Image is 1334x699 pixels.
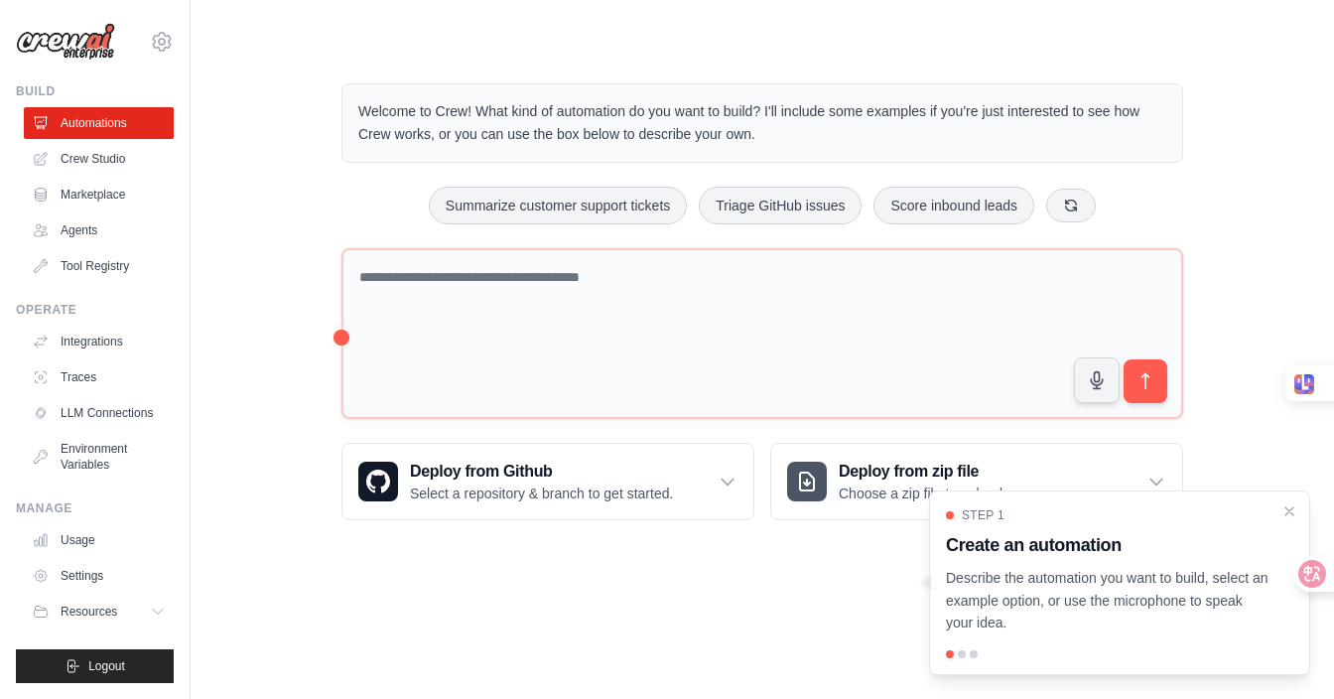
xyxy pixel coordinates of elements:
[24,107,174,139] a: Automations
[24,397,174,429] a: LLM Connections
[429,187,687,224] button: Summarize customer support tickets
[24,596,174,628] button: Resources
[358,100,1166,146] p: Welcome to Crew! What kind of automation do you want to build? I'll include some examples if you'...
[24,326,174,357] a: Integrations
[16,500,174,516] div: Manage
[24,250,174,282] a: Tool Registry
[24,524,174,556] a: Usage
[24,143,174,175] a: Crew Studio
[24,361,174,393] a: Traces
[946,567,1269,634] p: Describe the automation you want to build, select an example option, or use the microphone to spe...
[16,83,174,99] div: Build
[873,187,1034,224] button: Score inbound leads
[839,484,1006,503] p: Choose a zip file to upload.
[1281,503,1297,519] button: Close walkthrough
[16,649,174,683] button: Logout
[699,187,862,224] button: Triage GitHub issues
[24,560,174,592] a: Settings
[839,460,1006,484] h3: Deploy from zip file
[24,214,174,246] a: Agents
[410,460,673,484] h3: Deploy from Github
[88,658,125,674] span: Logout
[24,433,174,481] a: Environment Variables
[946,531,1269,559] h3: Create an automation
[61,604,117,620] span: Resources
[24,179,174,210] a: Marketplace
[16,302,174,318] div: Operate
[962,507,1004,523] span: Step 1
[16,23,115,61] img: Logo
[410,484,673,503] p: Select a repository & branch to get started.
